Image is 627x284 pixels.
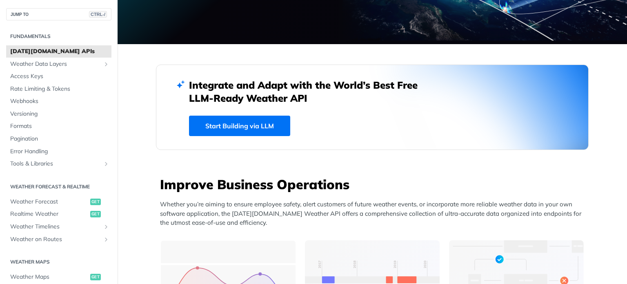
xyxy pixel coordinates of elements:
[10,122,109,130] span: Formats
[90,199,101,205] span: get
[6,208,111,220] a: Realtime Weatherget
[6,158,111,170] a: Tools & LibrariesShow subpages for Tools & Libraries
[90,274,101,280] span: get
[10,210,88,218] span: Realtime Weather
[6,45,111,58] a: [DATE][DOMAIN_NAME] APIs
[10,160,101,168] span: Tools & Libraries
[90,211,101,217] span: get
[6,221,111,233] a: Weather TimelinesShow subpages for Weather Timelines
[6,183,111,190] h2: Weather Forecast & realtime
[10,72,109,81] span: Access Keys
[10,273,88,281] span: Weather Maps
[103,161,109,167] button: Show subpages for Tools & Libraries
[10,85,109,93] span: Rate Limiting & Tokens
[10,60,101,68] span: Weather Data Layers
[189,78,430,105] h2: Integrate and Adapt with the World’s Best Free LLM-Ready Weather API
[6,233,111,246] a: Weather on RoutesShow subpages for Weather on Routes
[6,271,111,283] a: Weather Mapsget
[10,198,88,206] span: Weather Forecast
[103,61,109,67] button: Show subpages for Weather Data Layers
[6,8,111,20] button: JUMP TOCTRL-/
[6,58,111,70] a: Weather Data LayersShow subpages for Weather Data Layers
[6,70,111,83] a: Access Keys
[6,133,111,145] a: Pagination
[6,108,111,120] a: Versioning
[160,175,589,193] h3: Improve Business Operations
[6,83,111,95] a: Rate Limiting & Tokens
[89,11,107,18] span: CTRL-/
[6,33,111,40] h2: Fundamentals
[10,235,101,244] span: Weather on Routes
[10,110,109,118] span: Versioning
[189,116,290,136] a: Start Building via LLM
[10,223,101,231] span: Weather Timelines
[103,236,109,243] button: Show subpages for Weather on Routes
[160,200,589,228] p: Whether you’re aiming to ensure employee safety, alert customers of future weather events, or inc...
[6,95,111,107] a: Webhooks
[10,97,109,105] span: Webhooks
[10,135,109,143] span: Pagination
[10,148,109,156] span: Error Handling
[6,258,111,266] h2: Weather Maps
[6,196,111,208] a: Weather Forecastget
[103,224,109,230] button: Show subpages for Weather Timelines
[6,120,111,132] a: Formats
[6,145,111,158] a: Error Handling
[10,47,109,56] span: [DATE][DOMAIN_NAME] APIs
